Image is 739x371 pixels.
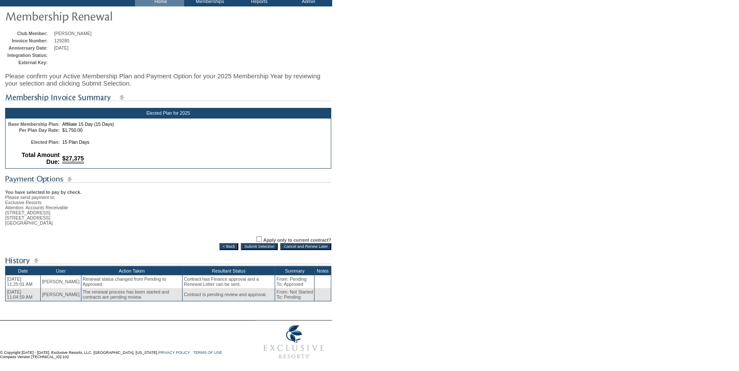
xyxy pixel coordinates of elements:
td: Invoice Number: [7,38,52,43]
b: Per Plan Day Rate: [19,128,60,133]
td: The renewal process has been started and contracts are pending review. [81,288,182,301]
td: Renewal status changed from Pending to Approved. [81,275,182,288]
td: 15 Plan Days [61,139,329,145]
span: $27,375 [62,155,84,163]
input: < Back [219,243,239,250]
div: Please send payment to: Exclusive Resorts Attention: Accounts Receivable [STREET_ADDRESS] [STREET... [5,184,331,226]
img: pgTtlMembershipRenewal.gif [5,7,177,24]
b: Base Membership Plan: [8,122,60,127]
td: [DATE] 11:25:01 AM [6,275,41,288]
img: Exclusive Resorts [255,321,332,363]
td: $1,750.00 [61,128,329,133]
td: From: Not Started To: Pending [275,288,314,301]
div: Elected Plan for 2025 [5,108,331,118]
a: PRIVACY POLICY [158,350,190,355]
th: Resultant Status [183,266,275,276]
span: [DATE] [54,45,69,50]
img: subTtlMembershipInvoiceSummary.gif [5,92,331,103]
th: Notes [314,266,331,276]
th: Action Taken [81,266,182,276]
td: Integration Status: [7,53,52,58]
td: Anniversary Date: [7,45,52,50]
td: Club Member: [7,31,52,36]
td: External Key: [7,60,52,65]
td: [PERSON_NAME] [41,275,81,288]
th: Date [6,266,41,276]
img: subTtlHistory.gif [5,255,331,266]
th: User [41,266,81,276]
td: [DATE] 11:04:59 AM [6,288,41,301]
td: Contract is pending review and approval. [183,288,275,301]
img: subTtlPaymentOptions.gif [5,174,331,184]
b: Total Amount Due: [22,151,60,165]
th: Summary [275,266,314,276]
input: Submit Selection [241,243,278,250]
div: Please confirm your Active Membership Plan and Payment Option for your 2025 Membership Year by re... [5,68,331,91]
label: Apply only to current contract? [263,237,331,243]
td: From: Pending To: Approved [275,275,314,288]
td: Contract has Finance approval and a Renewal Letter can be sent. [183,275,275,288]
span: [PERSON_NAME] [54,31,92,36]
b: Elected Plan: [31,139,60,145]
td: [PERSON_NAME] [41,288,81,301]
span: 129280 [54,38,69,43]
a: TERMS OF USE [193,350,222,355]
input: Cancel and Renew Later [280,243,331,250]
b: You have selected to pay by check. [5,190,81,195]
td: Affiliate 15 Day (15 Days) [61,122,329,127]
